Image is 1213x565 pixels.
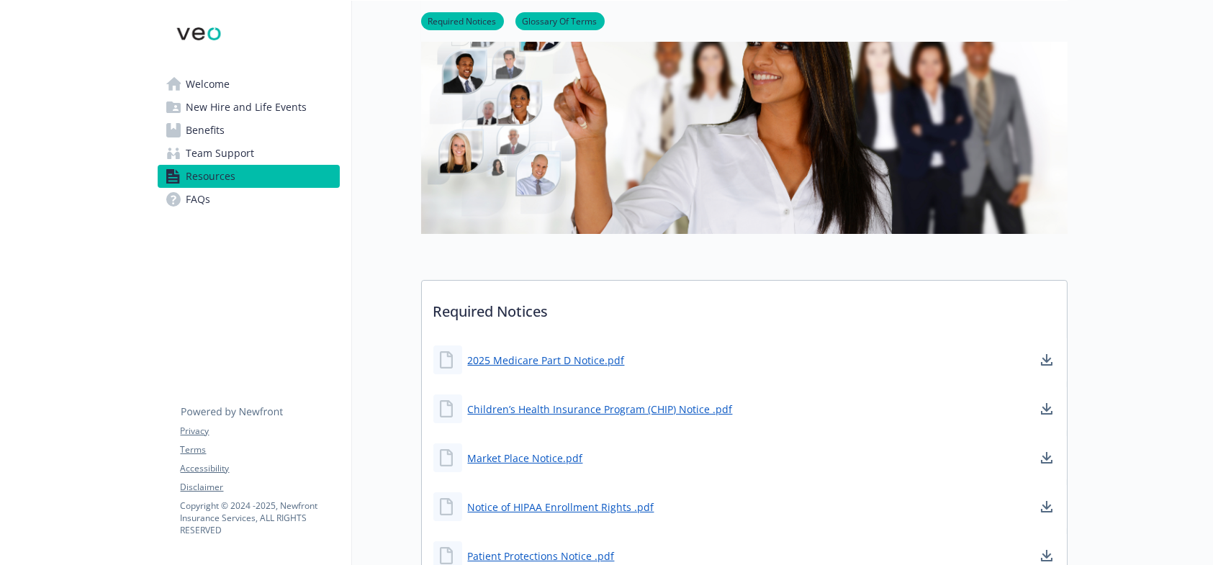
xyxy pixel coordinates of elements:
a: Benefits [158,119,340,142]
a: 2025 Medicare Part D Notice.pdf [468,353,625,368]
a: Team Support [158,142,340,165]
span: Team Support [186,142,255,165]
a: download document [1038,449,1055,466]
a: Children’s Health Insurance Program (CHIP) Notice .pdf [468,402,733,417]
a: download document [1038,351,1055,369]
a: Accessibility [181,462,339,475]
span: New Hire and Life Events [186,96,307,119]
span: Welcome [186,73,230,96]
a: Disclaimer [181,481,339,494]
a: Welcome [158,73,340,96]
a: Privacy [181,425,339,438]
a: download document [1038,400,1055,417]
a: Patient Protections Notice .pdf [468,548,615,564]
a: Required Notices [421,14,504,27]
a: Notice of HIPAA Enrollment Rights .pdf [468,500,654,515]
a: FAQs [158,188,340,211]
a: download document [1038,498,1055,515]
a: New Hire and Life Events [158,96,340,119]
p: Required Notices [422,281,1067,334]
span: FAQs [186,188,211,211]
p: Copyright © 2024 - 2025 , Newfront Insurance Services, ALL RIGHTS RESERVED [181,500,339,536]
a: Terms [181,443,339,456]
a: Glossary Of Terms [515,14,605,27]
span: Resources [186,165,236,188]
a: Resources [158,165,340,188]
a: Market Place Notice.pdf [468,451,583,466]
span: Benefits [186,119,225,142]
a: download document [1038,547,1055,564]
